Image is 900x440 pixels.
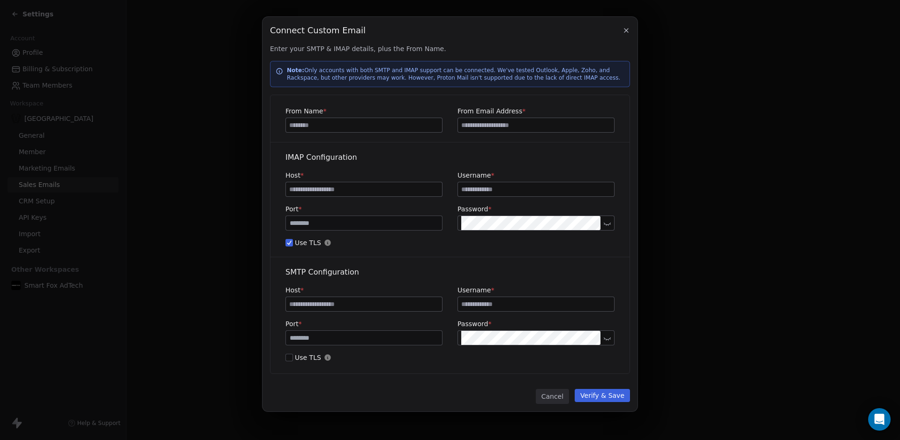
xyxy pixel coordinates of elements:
[285,106,442,116] label: From Name
[285,171,442,180] label: Host
[285,238,293,247] button: Use TLS
[287,67,624,82] p: Only accounts with both SMTP and IMAP support can be connected. We've tested Outlook, Apple, Zoho...
[575,389,630,402] button: Verify & Save
[285,267,615,278] div: SMTP Configuration
[457,285,615,295] label: Username
[285,152,615,163] div: IMAP Configuration
[287,67,304,74] strong: Note:
[457,106,615,116] label: From Email Address
[285,353,293,362] button: Use TLS
[285,204,442,214] label: Port
[285,319,442,328] label: Port
[270,44,630,53] span: Enter your SMTP & IMAP details, plus the From Name.
[457,204,615,214] label: Password
[270,24,366,37] span: Connect Custom Email
[457,319,615,328] label: Password
[285,238,615,247] span: Use TLS
[285,353,615,362] span: Use TLS
[285,285,442,295] label: Host
[536,389,569,404] button: Cancel
[457,171,615,180] label: Username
